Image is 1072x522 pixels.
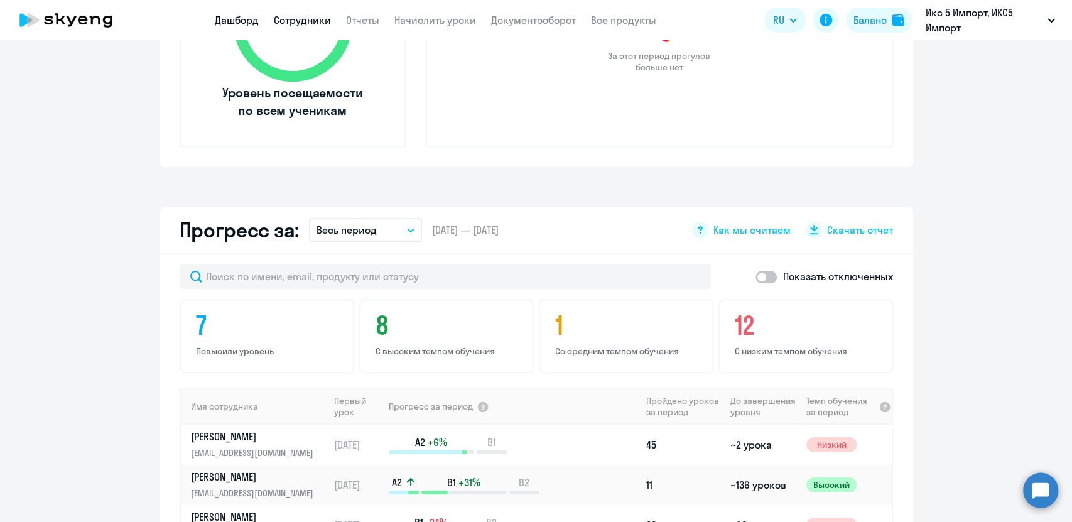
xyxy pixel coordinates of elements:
th: Пройдено уроков за период [641,388,725,425]
a: [PERSON_NAME][EMAIL_ADDRESS][DOMAIN_NAME] [191,470,328,500]
span: Низкий [806,437,857,452]
a: Сотрудники [274,14,331,26]
p: Повысили уровень [196,345,342,357]
span: B2 [519,476,529,489]
span: Высокий [806,477,857,492]
span: RU [773,13,784,28]
a: Дашборд [215,14,259,26]
span: Прогресс за период [389,401,473,412]
span: B1 [487,435,496,449]
td: 11 [641,465,725,505]
td: ~136 уроков [725,465,801,505]
span: A2 [392,476,402,489]
p: Со средним темпом обучения [555,345,701,357]
a: Все продукты [591,14,656,26]
span: Уровень посещаемости по всем ученикам [220,84,365,119]
img: balance [892,14,904,26]
p: Весь период [317,222,377,237]
h4: 12 [735,310,880,340]
p: С низким темпом обучения [735,345,880,357]
button: Икс 5 Импорт, ИКС5 Импорт [919,5,1061,35]
td: [DATE] [329,465,387,505]
button: RU [764,8,806,33]
span: B1 [447,476,456,489]
button: Весь период [309,218,422,242]
h4: 8 [376,310,521,340]
a: Начислить уроки [394,14,476,26]
span: +6% [428,435,447,449]
span: Скачать отчет [827,223,893,237]
span: Как мы считаем [713,223,791,237]
span: За этот период прогулов больше нет [607,50,712,73]
span: A2 [415,435,425,449]
p: С высоким темпом обучения [376,345,521,357]
div: Баланс [853,13,887,28]
span: Темп обучения за период [806,395,874,418]
button: Балансbalance [846,8,912,33]
th: До завершения уровня [725,388,801,425]
input: Поиск по имени, email, продукту или статусу [180,264,711,289]
h2: Прогресс за: [180,217,299,242]
a: Отчеты [346,14,379,26]
h4: 7 [196,310,342,340]
td: 45 [641,425,725,465]
a: [PERSON_NAME][EMAIL_ADDRESS][DOMAIN_NAME] [191,430,328,460]
span: [DATE] — [DATE] [432,223,499,237]
td: ~2 урока [725,425,801,465]
p: [PERSON_NAME] [191,470,320,484]
p: [PERSON_NAME] [191,430,320,443]
span: +31% [458,476,480,489]
th: Имя сотрудника [181,388,329,425]
p: Икс 5 Импорт, ИКС5 Импорт [926,5,1042,35]
th: Первый урок [329,388,387,425]
h4: 1 [555,310,701,340]
td: [DATE] [329,425,387,465]
p: Показать отключенных [783,269,893,284]
p: [EMAIL_ADDRESS][DOMAIN_NAME] [191,486,320,500]
a: Документооборот [491,14,576,26]
p: [EMAIL_ADDRESS][DOMAIN_NAME] [191,446,320,460]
